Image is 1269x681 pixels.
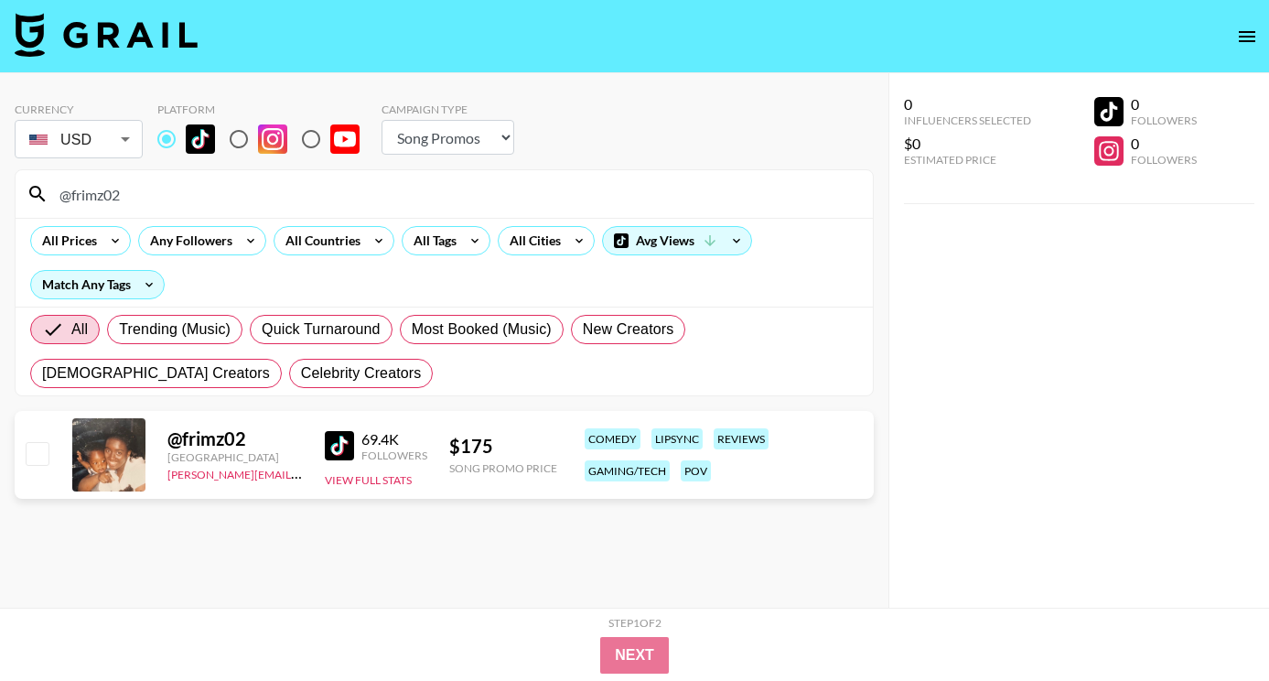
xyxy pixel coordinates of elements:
span: New Creators [583,319,674,340]
div: [GEOGRAPHIC_DATA] [167,450,303,464]
div: Song Promo Price [449,461,557,475]
button: open drawer [1229,18,1265,55]
div: Followers [1131,113,1197,127]
span: Celebrity Creators [301,362,422,384]
button: View Full Stats [325,473,412,487]
div: gaming/tech [585,460,670,481]
div: 0 [904,95,1031,113]
div: $ 175 [449,435,557,458]
input: Search by User Name [48,179,862,209]
div: 69.4K [361,430,427,449]
div: Followers [1131,153,1197,167]
div: Avg Views [603,227,751,254]
div: All Prices [31,227,101,254]
div: Estimated Price [904,153,1031,167]
div: Platform [157,103,374,116]
img: TikTok [325,431,354,460]
div: Step 1 of 2 [608,616,661,630]
div: All Cities [499,227,565,254]
span: Most Booked (Music) [412,319,552,340]
div: pov [681,460,711,481]
img: Instagram [258,124,287,154]
span: Quick Turnaround [262,319,381,340]
span: All [71,319,88,340]
a: [PERSON_NAME][EMAIL_ADDRESS][DOMAIN_NAME] [167,464,438,481]
div: Campaign Type [382,103,514,116]
div: 0 [1131,135,1197,153]
img: Grail Talent [15,13,198,57]
div: @ frimz02 [167,427,303,450]
div: comedy [585,428,640,449]
img: YouTube [330,124,360,154]
div: Any Followers [139,227,236,254]
div: USD [18,124,139,156]
div: All Countries [274,227,364,254]
div: $0 [904,135,1031,153]
div: Match Any Tags [31,271,164,298]
div: 0 [1131,95,1197,113]
div: lipsync [651,428,703,449]
button: Next [600,637,669,674]
span: Trending (Music) [119,319,231,340]
div: All Tags [403,227,460,254]
div: Followers [361,449,427,462]
div: Influencers Selected [904,113,1031,127]
img: TikTok [186,124,215,154]
span: [DEMOGRAPHIC_DATA] Creators [42,362,270,384]
div: reviews [714,428,769,449]
div: Currency [15,103,143,116]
